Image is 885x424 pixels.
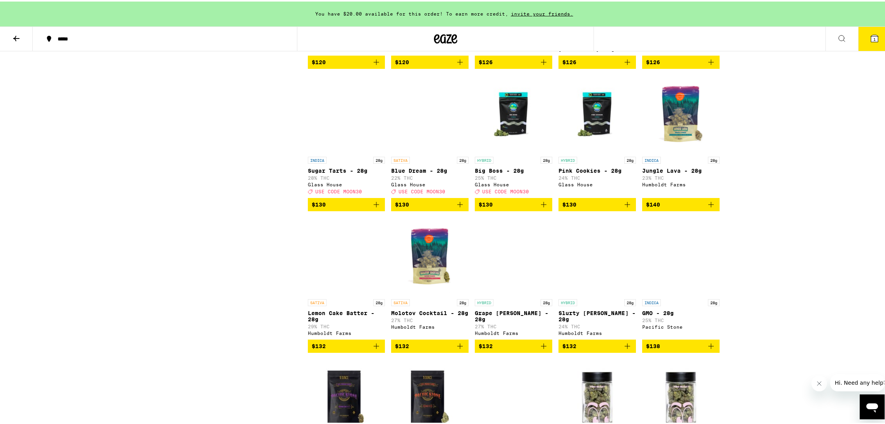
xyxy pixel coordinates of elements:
[391,196,469,210] button: Add to bag
[475,155,493,162] p: HYBRID
[5,5,56,12] span: Hi. Need any help?
[373,155,385,162] p: 28g
[642,166,720,172] p: Jungle Lava - 28g
[562,342,576,348] span: $132
[308,216,385,294] img: Humboldt Farms - Lemon Cake Batter - 28g
[642,216,720,294] img: Pacific Stone - GMO - 28g
[391,155,410,162] p: SATIVA
[391,174,469,179] p: 22% THC
[308,196,385,210] button: Add to bag
[315,10,508,15] span: You have $20.00 available for this order! To earn more credit,
[475,329,552,334] div: Humboldt Farms
[558,74,636,151] img: Glass House - Pink Cookies - 28g
[308,338,385,351] button: Add to bag
[558,54,636,67] button: Add to bag
[475,180,552,186] div: Glass House
[308,174,385,179] p: 28% THC
[457,298,469,305] p: 28g
[391,74,469,196] a: Open page for Blue Dream - 28g from Glass House
[391,166,469,172] p: Blue Dream - 28g
[624,298,636,305] p: 28g
[708,298,720,305] p: 28g
[642,316,720,321] p: 25% THC
[558,338,636,351] button: Add to bag
[308,155,327,162] p: INDICA
[558,322,636,328] p: 24% THC
[646,200,660,206] span: $140
[475,54,552,67] button: Add to bag
[308,298,327,305] p: SATIVA
[457,155,469,162] p: 28g
[395,342,409,348] span: $132
[642,323,720,328] div: Pacific Stone
[479,342,493,348] span: $132
[308,180,385,186] div: Glass House
[391,180,469,186] div: Glass House
[391,308,469,315] p: Molotov Cocktail - 28g
[558,298,577,305] p: HYBRID
[558,74,636,196] a: Open page for Pink Cookies - 28g from Glass House
[475,338,552,351] button: Add to bag
[312,200,326,206] span: $130
[558,180,636,186] div: Glass House
[308,216,385,338] a: Open page for Lemon Cake Batter - 28g from Humboldt Farms
[558,196,636,210] button: Add to bag
[391,298,410,305] p: SATIVA
[646,58,660,64] span: $126
[558,216,636,338] a: Open page for Slurty Mintz - 28g from Humboldt Farms
[558,166,636,172] p: Pink Cookies - 28g
[308,74,385,196] a: Open page for Sugar Tarts - 28g from Glass House
[642,298,661,305] p: INDICA
[642,74,720,151] img: Humboldt Farms - Jungle Lava - 28g
[308,329,385,334] div: Humboldt Farms
[395,200,409,206] span: $130
[308,74,385,151] img: Glass House - Sugar Tarts - 28g
[475,74,552,196] a: Open page for Big Boss - 28g from Glass House
[391,323,469,328] div: Humboldt Farms
[373,298,385,305] p: 28g
[475,216,552,338] a: Open page for Grape Runtz - 28g from Humboldt Farms
[558,155,577,162] p: HYBRID
[482,187,529,193] span: USE CODE MOON30
[475,196,552,210] button: Add to bag
[558,216,636,294] img: Humboldt Farms - Slurty Mintz - 28g
[642,180,720,186] div: Humboldt Farms
[395,58,409,64] span: $120
[642,308,720,315] p: GMO - 28g
[541,155,552,162] p: 28g
[562,200,576,206] span: $130
[312,342,326,348] span: $132
[830,373,885,390] iframe: Message from company
[558,174,636,179] p: 24% THC
[873,35,876,40] span: 1
[391,216,469,294] img: Humboldt Farms - Molotov Cocktail - 28g
[541,298,552,305] p: 28g
[642,196,720,210] button: Add to bag
[391,316,469,321] p: 27% THC
[642,338,720,351] button: Add to bag
[642,216,720,338] a: Open page for GMO - 28g from Pacific Stone
[811,374,827,390] iframe: Close message
[315,187,362,193] span: USE CODE MOON30
[479,58,493,64] span: $126
[646,342,660,348] span: $138
[308,54,385,67] button: Add to bag
[558,308,636,321] p: Slurty [PERSON_NAME] - 28g
[399,187,445,193] span: USE CODE MOON30
[475,74,552,151] img: Glass House - Big Boss - 28g
[475,298,493,305] p: HYBRID
[475,322,552,328] p: 27% THC
[475,216,552,294] img: Humboldt Farms - Grape Runtz - 28g
[642,155,661,162] p: INDICA
[642,54,720,67] button: Add to bag
[308,308,385,321] p: Lemon Cake Batter - 28g
[308,166,385,172] p: Sugar Tarts - 28g
[642,74,720,196] a: Open page for Jungle Lava - 28g from Humboldt Farms
[860,393,885,418] iframe: Button to launch messaging window
[308,322,385,328] p: 29% THC
[475,308,552,321] p: Grape [PERSON_NAME] - 28g
[558,329,636,334] div: Humboldt Farms
[391,216,469,338] a: Open page for Molotov Cocktail - 28g from Humboldt Farms
[391,74,469,151] img: Glass House - Blue Dream - 28g
[508,10,576,15] span: invite your friends.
